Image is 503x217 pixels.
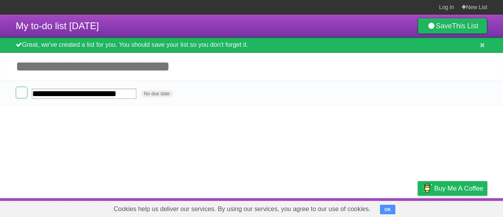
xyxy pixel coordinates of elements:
b: This List [452,22,478,30]
label: Done [16,87,28,98]
a: Privacy [408,200,428,215]
a: SaveThis List [418,18,487,34]
span: No due date [141,90,173,97]
button: OK [380,205,395,214]
a: Buy me a coffee [418,181,487,196]
img: Buy me a coffee [422,182,432,195]
span: Cookies help us deliver our services. By using our services, you agree to our use of cookies. [106,201,378,217]
span: Buy me a coffee [434,182,483,195]
a: Developers [339,200,371,215]
a: Suggest a feature [438,200,487,215]
a: Terms [381,200,398,215]
span: My to-do list [DATE] [16,20,99,31]
a: About [313,200,330,215]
